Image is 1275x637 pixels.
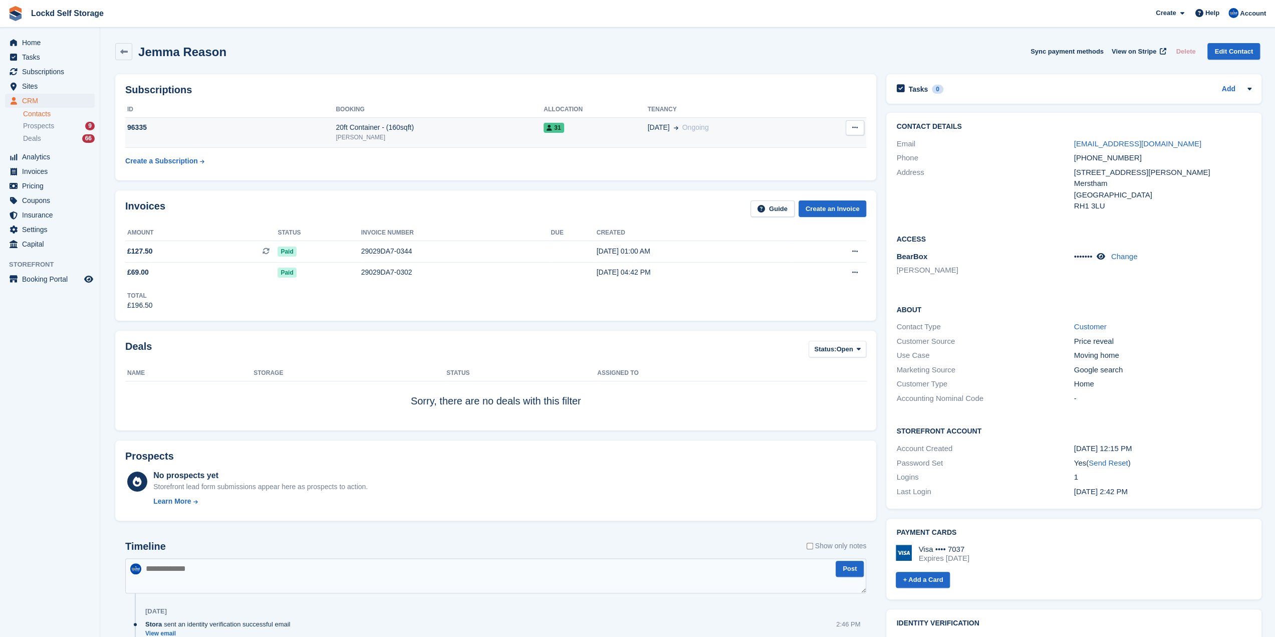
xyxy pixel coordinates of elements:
[125,156,198,166] div: Create a Subscription
[896,234,1251,244] h2: Access
[125,152,204,170] a: Create a Subscription
[5,79,95,93] a: menu
[127,267,149,278] span: £69.00
[647,122,669,133] span: [DATE]
[597,225,791,241] th: Created
[22,223,82,237] span: Settings
[5,179,95,193] a: menu
[896,619,1251,627] h2: Identity verification
[1074,322,1107,331] a: Customer
[807,541,813,551] input: Show only notes
[1207,43,1260,60] a: Edit Contact
[8,6,23,21] img: stora-icon-8386f47178a22dfd0bd8f6a31ec36ba5ce8667c1dd55bd0f319d3a0aa187defe.svg
[278,268,296,278] span: Paid
[27,5,108,22] a: Lockd Self Storage
[411,395,581,406] span: Sorry, there are no deals with this filter
[896,321,1074,333] div: Contact Type
[807,541,867,551] label: Show only notes
[23,109,95,119] a: Contacts
[336,102,544,118] th: Booking
[22,237,82,251] span: Capital
[1074,139,1201,148] a: [EMAIL_ADDRESS][DOMAIN_NAME]
[85,122,95,130] div: 9
[253,365,446,381] th: Storage
[836,619,860,629] div: 2:46 PM
[153,496,191,507] div: Learn More
[918,545,969,554] div: Visa •••• 7037
[5,208,95,222] a: menu
[23,121,54,131] span: Prospects
[361,225,551,241] th: Invoice number
[5,36,95,50] a: menu
[1240,9,1266,19] span: Account
[9,260,100,270] span: Storefront
[23,121,95,131] a: Prospects 9
[5,164,95,178] a: menu
[1074,252,1093,261] span: •••••••
[153,496,368,507] a: Learn More
[896,486,1074,498] div: Last Login
[22,164,82,178] span: Invoices
[125,341,152,359] h2: Deals
[1228,8,1238,18] img: Jonny Bleach
[22,36,82,50] span: Home
[278,225,361,241] th: Status
[896,336,1074,347] div: Customer Source
[145,619,295,629] div: sent an identity verification successful email
[145,607,167,615] div: [DATE]
[1074,443,1251,455] div: [DATE] 12:15 PM
[127,291,153,300] div: Total
[1074,393,1251,404] div: -
[1086,459,1130,467] span: ( )
[1074,472,1251,483] div: 1
[908,85,928,94] h2: Tasks
[597,365,866,381] th: Assigned to
[138,45,226,59] h2: Jemma Reason
[1222,84,1235,95] a: Add
[896,265,1074,276] li: [PERSON_NAME]
[597,246,791,257] div: [DATE] 01:00 AM
[125,102,336,118] th: ID
[1074,152,1251,164] div: [PHONE_NUMBER]
[1112,47,1156,57] span: View on Stripe
[896,167,1074,212] div: Address
[5,223,95,237] a: menu
[896,152,1074,164] div: Phone
[22,272,82,286] span: Booking Portal
[130,563,141,574] img: Jonny Bleach
[799,200,867,217] a: Create an Invoice
[361,246,551,257] div: 29029DA7-0344
[278,247,296,257] span: Paid
[1074,350,1251,361] div: Moving home
[5,65,95,79] a: menu
[5,94,95,108] a: menu
[896,472,1074,483] div: Logins
[896,545,912,561] img: Visa Logo
[682,123,709,131] span: Ongoing
[125,451,174,462] h2: Prospects
[125,541,166,552] h2: Timeline
[544,102,647,118] th: Allocation
[896,393,1074,404] div: Accounting Nominal Code
[809,341,866,357] button: Status: Open
[896,378,1074,390] div: Customer Type
[446,365,597,381] th: Status
[22,150,82,164] span: Analytics
[896,426,1251,436] h2: Storefront Account
[22,94,82,108] span: CRM
[1074,189,1251,201] div: [GEOGRAPHIC_DATA]
[82,134,95,143] div: 66
[896,304,1251,314] h2: About
[896,138,1074,150] div: Email
[127,300,153,311] div: £196.50
[896,252,927,261] span: BearBox
[1074,364,1251,376] div: Google search
[22,50,82,64] span: Tasks
[1205,8,1219,18] span: Help
[153,470,368,482] div: No prospects yet
[597,267,791,278] div: [DATE] 04:42 PM
[896,123,1251,131] h2: Contact Details
[1074,336,1251,347] div: Price reveal
[153,482,368,492] div: Storefront lead form submissions appear here as prospects to action.
[145,619,162,629] span: Stora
